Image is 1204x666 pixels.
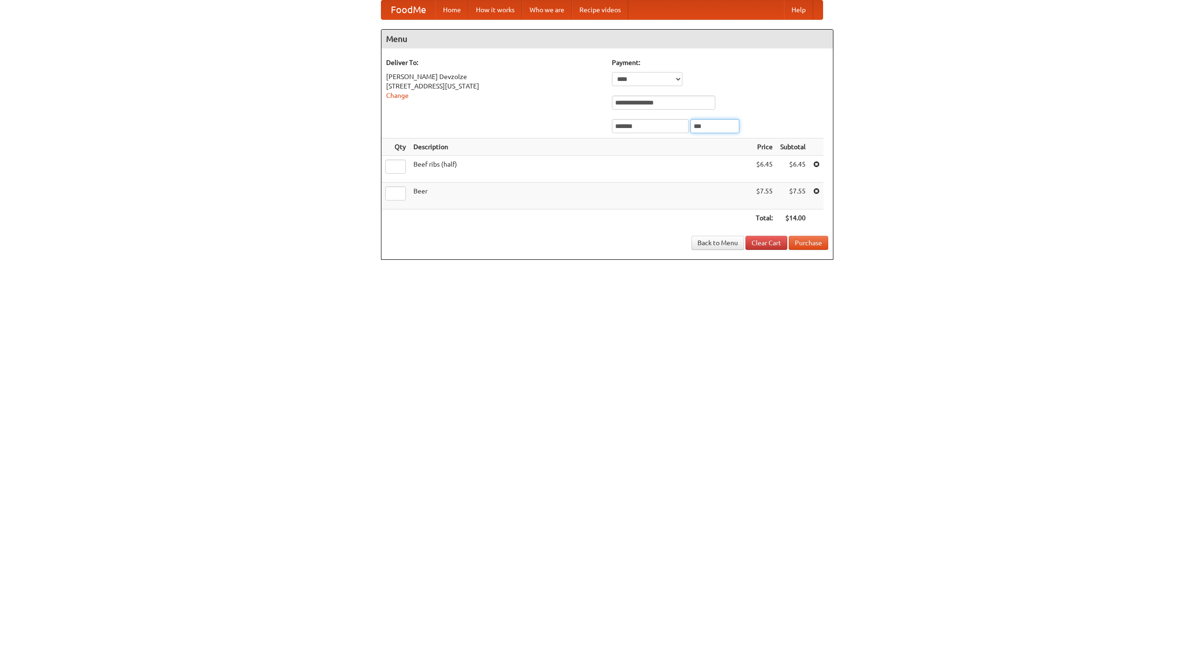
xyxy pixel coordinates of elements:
[752,183,776,209] td: $7.55
[776,138,809,156] th: Subtotal
[381,30,833,48] h4: Menu
[776,209,809,227] th: $14.00
[776,156,809,183] td: $6.45
[776,183,809,209] td: $7.55
[410,156,752,183] td: Beef ribs (half)
[386,92,409,99] a: Change
[522,0,572,19] a: Who we are
[386,72,602,81] div: [PERSON_NAME] Devzolze
[752,209,776,227] th: Total:
[436,0,468,19] a: Home
[386,58,602,67] h5: Deliver To:
[381,0,436,19] a: FoodMe
[784,0,813,19] a: Help
[745,236,787,250] a: Clear Cart
[386,81,602,91] div: [STREET_ADDRESS][US_STATE]
[612,58,828,67] h5: Payment:
[381,138,410,156] th: Qty
[691,236,744,250] a: Back to Menu
[410,183,752,209] td: Beer
[468,0,522,19] a: How it works
[752,156,776,183] td: $6.45
[789,236,828,250] button: Purchase
[752,138,776,156] th: Price
[410,138,752,156] th: Description
[572,0,628,19] a: Recipe videos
